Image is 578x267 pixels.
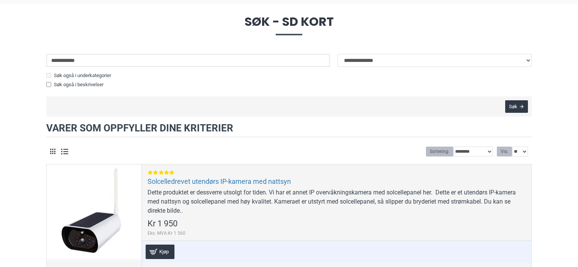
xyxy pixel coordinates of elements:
[148,230,185,237] span: Eks. MVA:Kr 1 560
[157,249,171,254] span: Kjøp
[46,122,532,137] h2: Varer som oppfyller dine kriterier
[47,164,141,259] a: Solcelledrevet utendørs IP-kamera med nattsyn Solcelledrevet utendørs IP-kamera med nattsyn
[46,73,51,78] input: Søk også i underkategorier
[426,147,453,156] label: Sortering:
[148,220,177,228] span: Kr 1 950
[505,100,528,113] button: Søk
[46,72,111,79] label: Søk også i underkategorier
[148,188,526,215] div: Dette produktet er dessverre utsolgt for tiden. Vi har et annet IP overvåkningskamera med solcell...
[509,104,517,109] span: Søk
[148,177,291,186] a: Solcelledrevet utendørs IP-kamera med nattsyn
[46,81,104,88] label: Søk også i beskrivelser
[46,82,51,87] input: Søk også i beskrivelser
[497,147,512,156] label: Vis:
[39,16,539,35] span: Søk - sd kort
